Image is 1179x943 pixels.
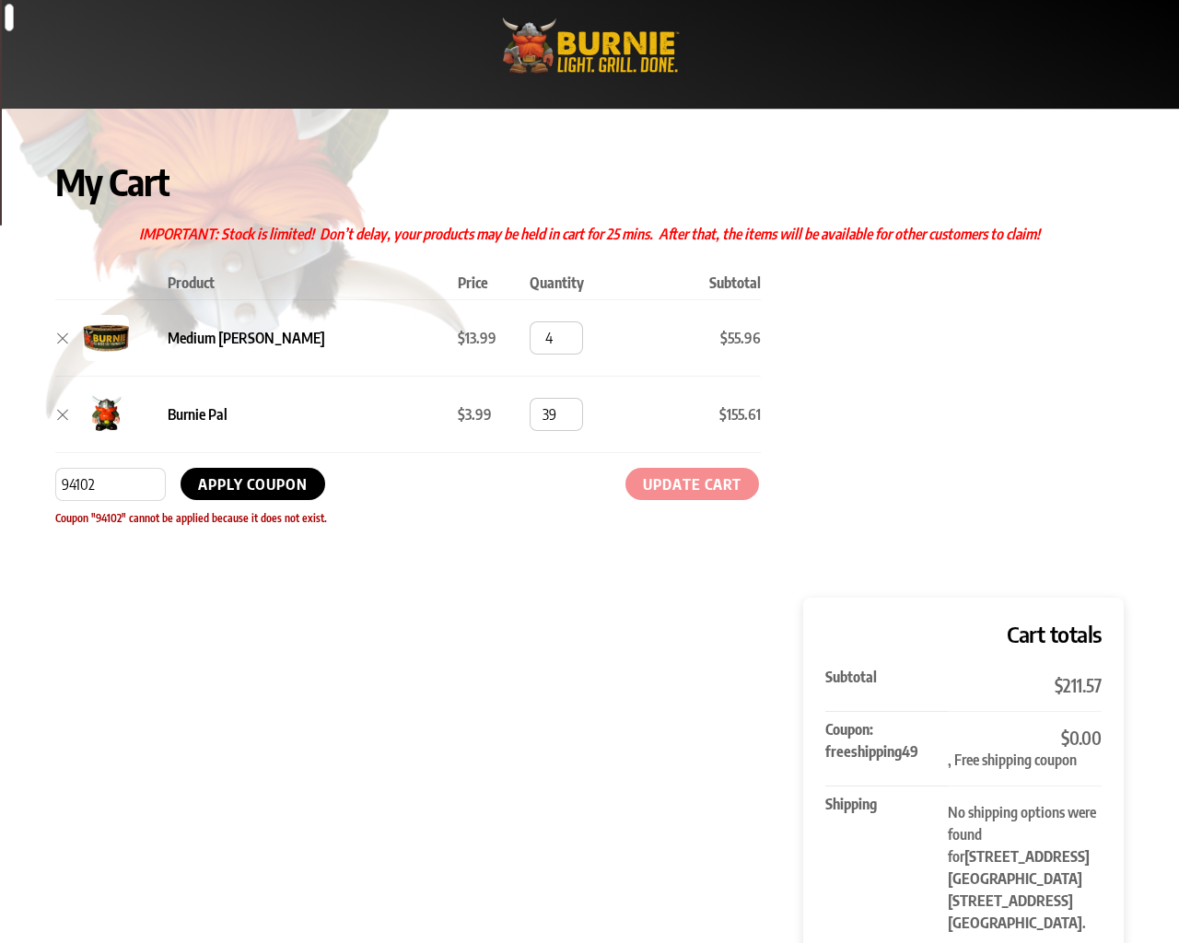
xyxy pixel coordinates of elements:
[1055,674,1102,696] bdi: 211.57
[948,711,1102,786] td: , Free shipping coupon
[458,329,496,347] bdi: 13.99
[168,265,458,299] th: Product
[458,265,529,299] th: Price
[55,468,166,501] input: Coupon code
[55,507,327,530] p: Coupon "94102" cannot be applied because it does not exist.
[55,159,1124,204] h1: My Cart
[948,847,1090,932] strong: [STREET_ADDRESS][GEOGRAPHIC_DATA][STREET_ADDRESS][GEOGRAPHIC_DATA]
[825,620,1102,648] h2: Cart totals
[83,391,129,437] img: Burnie Pal
[719,405,727,424] span: $
[530,265,666,299] th: Quantity
[55,406,70,423] a: Remove Burnie Pal from cart
[948,727,1102,749] span: 0.00
[1061,727,1069,749] span: $
[625,468,759,500] button: Update cart
[665,265,760,299] th: Subtotal
[181,468,326,500] button: Apply coupon
[458,405,465,424] span: $
[139,225,1040,243] span: IMPORTANT: Stock is limited! Don’t delay, your products may be held in cart for 25 mins. After th...
[1055,674,1063,696] span: $
[825,711,948,786] th: Coupon: freeshipping49
[825,659,948,711] th: Subtotal
[458,329,465,347] span: $
[530,398,583,431] input: Product quantity
[83,315,129,361] img: Medium Burnie Grill
[530,321,583,355] input: Product quantity
[168,329,325,347] a: Medium [PERSON_NAME]
[495,14,685,77] img: burniegrill.com-logo-high-res-2020110_500px
[720,329,728,347] span: $
[458,405,492,424] bdi: 3.99
[720,329,761,347] bdi: 55.96
[719,405,761,424] bdi: 155.61
[168,405,228,424] a: Burnie Pal
[55,330,70,346] a: Remove Medium Burnie Grill from cart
